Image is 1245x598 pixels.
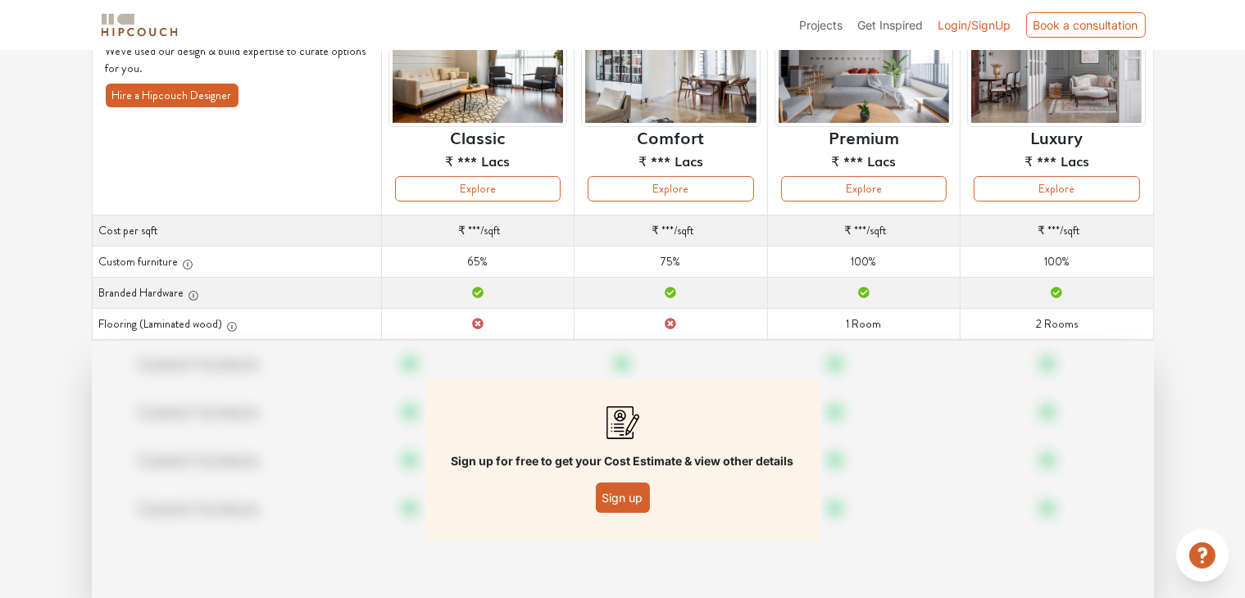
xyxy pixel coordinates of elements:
h6: Comfort [637,127,704,147]
td: 100% [767,247,960,278]
span: Projects [800,18,843,32]
p: We've used our design & build expertise to curate options for you. [106,43,368,77]
p: Sign up for free to get your Cost Estimate & view other details [452,452,794,469]
th: Flooring (Laminated wood) [92,309,381,340]
button: Explore [974,176,1139,202]
td: /sqft [961,215,1153,247]
button: Hire a Hipcouch Designer [106,84,239,107]
img: header-preview [967,5,1146,127]
img: header-preview [388,5,567,127]
button: Explore [588,176,753,202]
button: Sign up [596,482,650,513]
span: Login/SignUp [938,18,1011,32]
img: header-preview [581,5,760,127]
td: 65% [381,247,574,278]
th: Custom furniture [92,247,381,278]
td: /sqft [575,215,767,247]
button: Explore [395,176,561,202]
td: 1 Room [767,309,960,340]
span: Get Inspired [858,18,924,32]
td: 75% [575,247,767,278]
h6: Luxury [1030,127,1083,147]
img: logo-horizontal.svg [98,11,180,39]
td: 100% [961,247,1153,278]
div: Book a consultation [1026,12,1146,38]
span: logo-horizontal.svg [98,7,180,43]
td: /sqft [767,215,960,247]
h6: Classic [450,127,505,147]
td: /sqft [381,215,574,247]
img: header-preview [775,5,953,127]
td: 2 Rooms [961,309,1153,340]
th: Cost per sqft [92,215,381,247]
button: Explore [781,176,947,202]
th: Branded Hardware [92,278,381,309]
h6: Premium [829,127,899,147]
